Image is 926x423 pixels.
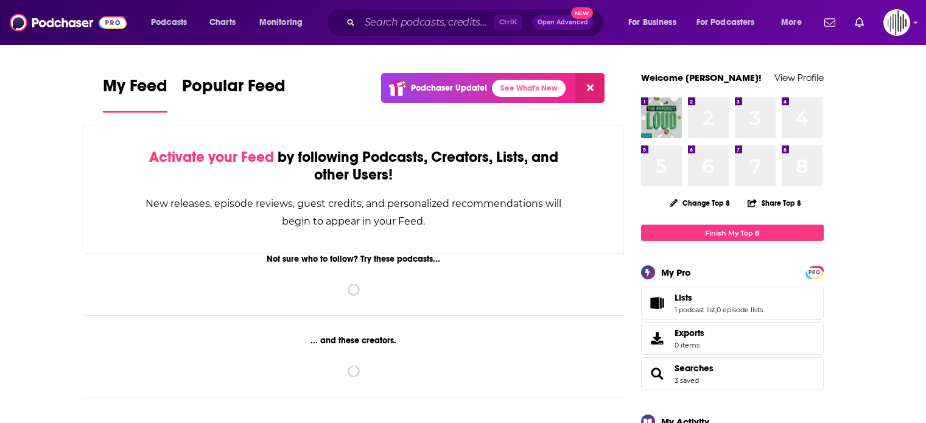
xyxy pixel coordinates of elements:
[675,327,704,338] span: Exports
[10,11,127,34] img: Podchaser - Follow, Share and Rate Podcasts
[494,15,522,30] span: Ctrl K
[662,195,738,211] button: Change Top 8
[641,72,762,83] a: Welcome [PERSON_NAME]!
[620,13,692,32] button: open menu
[182,75,286,103] span: Popular Feed
[571,7,593,19] span: New
[103,75,167,103] span: My Feed
[645,295,670,312] a: Lists
[675,363,714,374] a: Searches
[696,14,755,31] span: For Podcasters
[151,14,187,31] span: Podcasts
[689,13,773,32] button: open menu
[492,80,566,97] a: See What's New
[807,267,822,276] a: PRO
[628,14,676,31] span: For Business
[209,14,236,31] span: Charts
[360,13,494,32] input: Search podcasts, credits, & more...
[675,341,704,349] span: 0 items
[641,357,824,390] span: Searches
[411,83,487,93] p: Podchaser Update!
[883,9,910,36] span: Logged in as gpg2
[781,14,802,31] span: More
[251,13,318,32] button: open menu
[145,149,563,184] div: by following Podcasts, Creators, Lists, and other Users!
[819,12,840,33] a: Show notifications dropdown
[641,225,824,241] a: Finish My Top 8
[807,268,822,277] span: PRO
[715,306,717,314] span: ,
[83,335,625,346] div: ... and these creators.
[641,97,682,138] img: The Readout Loud
[641,287,824,320] span: Lists
[142,13,203,32] button: open menu
[182,75,286,113] a: Popular Feed
[774,72,824,83] a: View Profile
[675,292,763,303] a: Lists
[103,75,167,113] a: My Feed
[149,148,274,166] span: Activate your Feed
[675,306,715,314] a: 1 podcast list
[645,365,670,382] a: Searches
[675,292,692,303] span: Lists
[645,330,670,347] span: Exports
[145,195,563,230] div: New releases, episode reviews, guest credits, and personalized recommendations will begin to appe...
[641,322,824,355] a: Exports
[850,12,869,33] a: Show notifications dropdown
[538,19,588,26] span: Open Advanced
[675,376,699,385] a: 3 saved
[661,267,691,278] div: My Pro
[747,191,802,215] button: Share Top 8
[202,13,243,32] a: Charts
[83,254,625,264] div: Not sure who to follow? Try these podcasts...
[883,9,910,36] button: Show profile menu
[717,306,763,314] a: 0 episode lists
[338,9,616,37] div: Search podcasts, credits, & more...
[532,15,594,30] button: Open AdvancedNew
[773,13,817,32] button: open menu
[883,9,910,36] img: User Profile
[259,14,303,31] span: Monitoring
